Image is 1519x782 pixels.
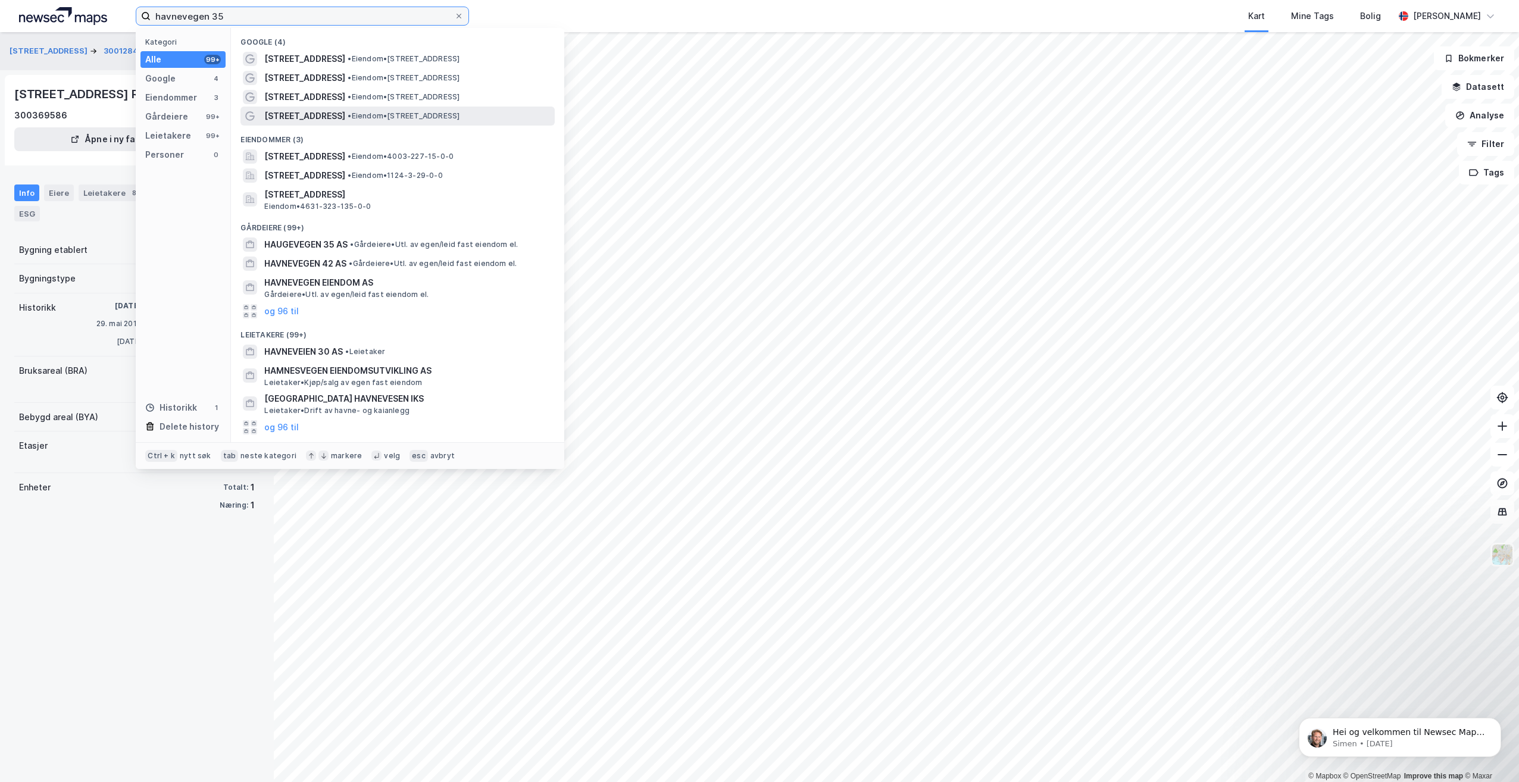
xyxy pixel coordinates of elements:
img: logo.a4113a55bc3d86da70a041830d287a7e.svg [19,7,107,25]
button: Bokmerker [1434,46,1514,70]
a: Improve this map [1404,772,1463,780]
span: Gårdeiere • Utl. av egen/leid fast eiendom el. [349,259,517,268]
div: 99+ [204,131,221,140]
span: HAUGEVEGEN 35 AS [264,237,348,252]
div: nytt søk [180,451,211,461]
span: • [350,240,354,249]
div: Mine Tags [1291,9,1334,23]
div: 99+ [204,55,221,64]
span: • [348,111,351,120]
div: Leietakere (99+) [231,321,564,342]
div: markere [331,451,362,461]
div: Kart [1248,9,1265,23]
div: 29. mai 2013 [94,318,142,329]
div: 300369586 [14,108,67,123]
div: Google [145,71,176,86]
span: HAMNESVEGEN EIENDOMSUTVIKLING AS [264,364,550,378]
span: Leietaker • Kjøp/salg av egen fast eiendom [264,378,422,387]
span: • [348,92,351,101]
button: Åpne i ny fane [14,127,202,151]
span: [STREET_ADDRESS] [264,52,345,66]
input: Søk på adresse, matrikkel, gårdeiere, leietakere eller personer [151,7,454,25]
span: HAVNEVEGEN EIENDOM AS [264,276,550,290]
span: Eiendom • [STREET_ADDRESS] [348,111,460,121]
div: [PERSON_NAME] [1413,9,1481,23]
a: OpenStreetMap [1343,772,1401,780]
div: 99+ [204,112,221,121]
div: Bebygd areal (BYA) [19,410,98,424]
span: [GEOGRAPHIC_DATA] HAVNEVESEN IKS [264,392,550,406]
img: Z [1491,543,1514,566]
div: Google (4) [231,28,564,49]
div: Bolig [1360,9,1381,23]
div: 8 [128,187,140,199]
button: og 96 til [264,304,299,318]
div: Personer [145,148,184,162]
button: [STREET_ADDRESS] [10,45,90,57]
button: og 96 til [264,420,299,434]
div: ESG [14,206,40,221]
div: Eiendommer [145,90,197,105]
span: Leietaker • Drift av havne- og kaianlegg [264,406,410,415]
div: Gårdeiere (99+) [231,214,564,235]
span: Eiendom • 4631-323-135-0-0 [264,202,371,211]
span: • [348,54,351,63]
div: [DATE] [94,301,142,311]
span: Leietaker [345,347,385,356]
div: avbryt [430,451,455,461]
span: Gårdeiere • Utl. av egen/leid fast eiendom el. [350,240,518,249]
span: [STREET_ADDRESS] [264,187,550,202]
div: Info [14,184,39,201]
div: Gårdeiere [145,110,188,124]
div: Alle [145,52,161,67]
div: Historikk (1) [231,437,564,458]
div: 1 [251,498,255,512]
span: [STREET_ADDRESS] [264,90,345,104]
span: [STREET_ADDRESS] [264,109,345,123]
span: • [348,73,351,82]
span: Gårdeiere • Utl. av egen/leid fast eiendom el. [264,290,429,299]
div: Delete history [160,420,219,434]
button: Datasett [1442,75,1514,99]
div: Enheter [19,480,51,495]
span: HAVNEVEIEN 30 AS [264,345,343,359]
div: Næring: [220,501,248,510]
div: Etasjer [19,439,48,453]
div: 3 [211,93,221,102]
div: Ctrl + k [145,450,177,462]
div: velg [384,451,400,461]
div: Eiendommer (3) [231,126,564,147]
a: Mapbox [1308,772,1341,780]
span: HAVNEVEGEN 42 AS [264,257,346,271]
span: • [348,171,351,180]
div: Leietakere [145,129,191,143]
div: 1 [211,403,221,412]
div: Kategori [145,37,226,46]
span: Eiendom • 1124-3-29-0-0 [348,171,442,180]
div: 1 [251,480,255,495]
div: Bygningstype [19,271,76,286]
div: Bygning etablert [19,243,87,257]
div: Leietakere [79,184,145,201]
span: • [348,152,351,161]
div: esc [410,450,428,462]
span: Eiendom • [STREET_ADDRESS] [348,73,460,83]
div: tab [221,450,239,462]
div: Historikk [19,301,56,315]
button: Tags [1459,161,1514,184]
span: [STREET_ADDRESS] [264,168,345,183]
span: • [349,259,352,268]
span: [STREET_ADDRESS] [264,71,345,85]
span: [STREET_ADDRESS] [264,149,345,164]
span: Eiendom • [STREET_ADDRESS] [348,92,460,102]
div: [DATE] [94,336,142,347]
div: neste kategori [240,451,296,461]
div: Totalt: [223,483,248,492]
div: Historikk [145,401,197,415]
iframe: Intercom notifications message [1281,693,1519,776]
div: 4 [211,74,221,83]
